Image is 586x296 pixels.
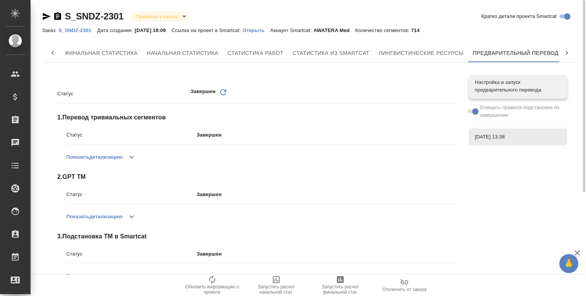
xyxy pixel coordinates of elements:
[134,13,180,20] button: Привязан к заказу
[66,148,122,166] button: Показатьдетализацию
[130,11,189,22] div: Привязан к заказу
[185,284,240,295] span: Обновить информацию о проекте
[475,79,561,94] span: Настройка и запуск предварительного перевода
[243,27,270,33] a: Открыть
[53,12,62,21] button: Скопировать ссылку
[172,27,243,33] p: Ссылка на проект в Smartcat:
[135,27,172,33] p: [DATE] 18:09
[480,104,561,119] span: Очищать правила подстановки по завершении
[378,48,464,58] span: Лингвистические ресурсы
[249,284,304,295] span: Запустить расчет начальной стат.
[314,27,356,33] p: AWATERA Med
[65,48,138,58] span: Финальная статистика
[57,90,191,98] p: Статус
[66,267,122,285] button: Показатьдетализацию
[411,27,425,33] p: 714
[147,48,219,58] span: Начальная статистика
[180,275,244,296] button: Обновить информацию о проекте
[469,75,567,98] div: Настройка и запуск предварительного перевода
[475,133,561,141] span: [DATE] 13:38
[559,254,578,273] button: 🙏
[97,27,135,33] p: Дата создания:
[65,11,124,21] a: S_SNDZ-2301
[270,27,313,33] p: Аккаунт Smartcat:
[42,27,58,33] p: Заказ:
[197,250,457,258] p: Завершен
[42,12,51,21] button: Скопировать ссылку для ЯМессенджера
[308,275,372,296] button: Запустить расчет финальной стат.
[473,48,559,58] span: Предварительный перевод
[313,284,368,295] span: Запустить расчет финальной стат.
[66,191,197,198] p: Статус
[197,131,457,139] p: Завершен
[562,256,575,272] span: 🙏
[57,113,457,122] span: 1 . Перевод тривиальных сегментов
[191,88,216,100] p: Завершен
[58,27,97,33] a: S_SNDZ-2301
[227,48,283,58] span: Статистика работ
[382,287,427,292] span: Отключить от заказа
[57,172,457,182] span: 2 . GPT TM
[293,48,369,58] span: Статистика из Smartcat
[66,208,122,226] button: Показатьдетализацию
[372,275,436,296] button: Отключить от заказа
[244,275,308,296] button: Запустить расчет начальной стат.
[481,13,557,20] span: Кратко детали проекта Smartcat
[469,129,567,145] div: [DATE] 13:38
[197,191,457,198] p: Завершен
[66,131,197,139] p: Статус
[66,250,197,258] p: Статус
[57,232,457,241] span: 3 . Подстановка ТМ в Smartcat
[355,27,411,33] p: Количество сегментов:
